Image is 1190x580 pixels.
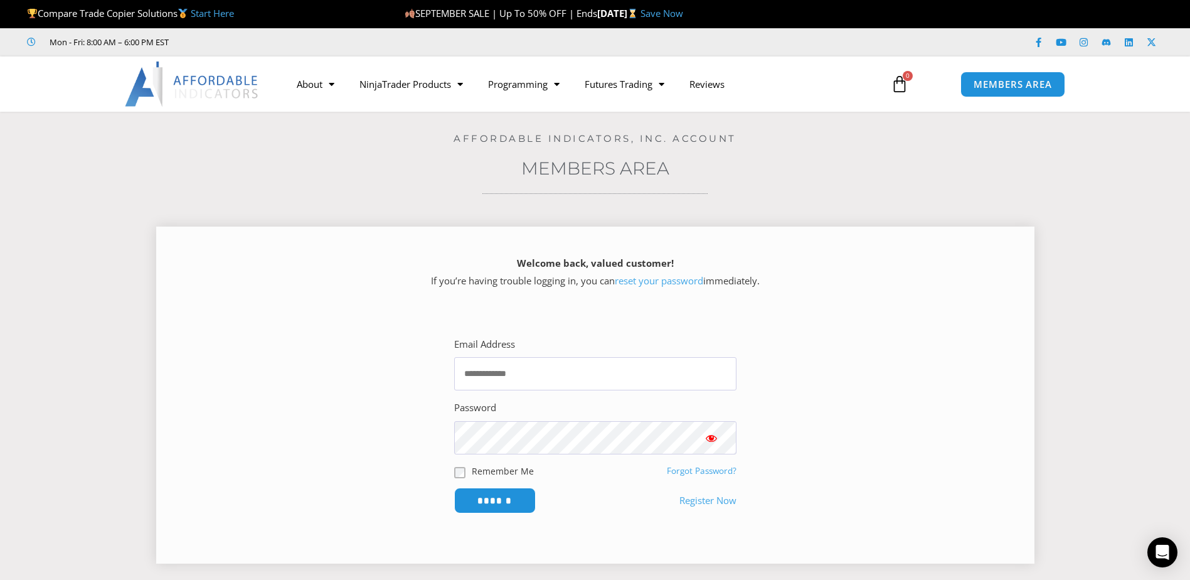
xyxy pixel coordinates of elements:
[686,421,736,454] button: Show password
[125,62,260,107] img: LogoAI | Affordable Indicators – NinjaTrader
[454,399,496,417] label: Password
[178,9,188,18] img: 🥇
[27,7,234,19] span: Compare Trade Copier Solutions
[284,70,876,99] nav: Menu
[475,70,572,99] a: Programming
[872,66,927,102] a: 0
[679,492,736,510] a: Register Now
[615,274,703,287] a: reset your password
[347,70,475,99] a: NinjaTrader Products
[28,9,37,18] img: 🏆
[284,70,347,99] a: About
[628,9,637,18] img: ⌛
[667,465,736,476] a: Forgot Password?
[903,71,913,81] span: 0
[640,7,683,19] a: Save Now
[572,70,677,99] a: Futures Trading
[191,7,234,19] a: Start Here
[521,158,669,179] a: Members Area
[405,7,597,19] span: SEPTEMBER SALE | Up To 50% OFF | Ends
[677,70,737,99] a: Reviews
[597,7,640,19] strong: [DATE]
[1147,537,1177,567] div: Open Intercom Messenger
[186,36,375,48] iframe: Customer reviews powered by Trustpilot
[454,336,515,353] label: Email Address
[454,132,736,144] a: Affordable Indicators, Inc. Account
[405,9,415,18] img: 🍂
[517,257,674,269] strong: Welcome back, valued customer!
[472,465,534,478] label: Remember Me
[46,35,169,50] span: Mon - Fri: 8:00 AM – 6:00 PM EST
[960,72,1065,97] a: MEMBERS AREA
[178,255,1012,290] p: If you’re having trouble logging in, you can immediately.
[974,80,1052,89] span: MEMBERS AREA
